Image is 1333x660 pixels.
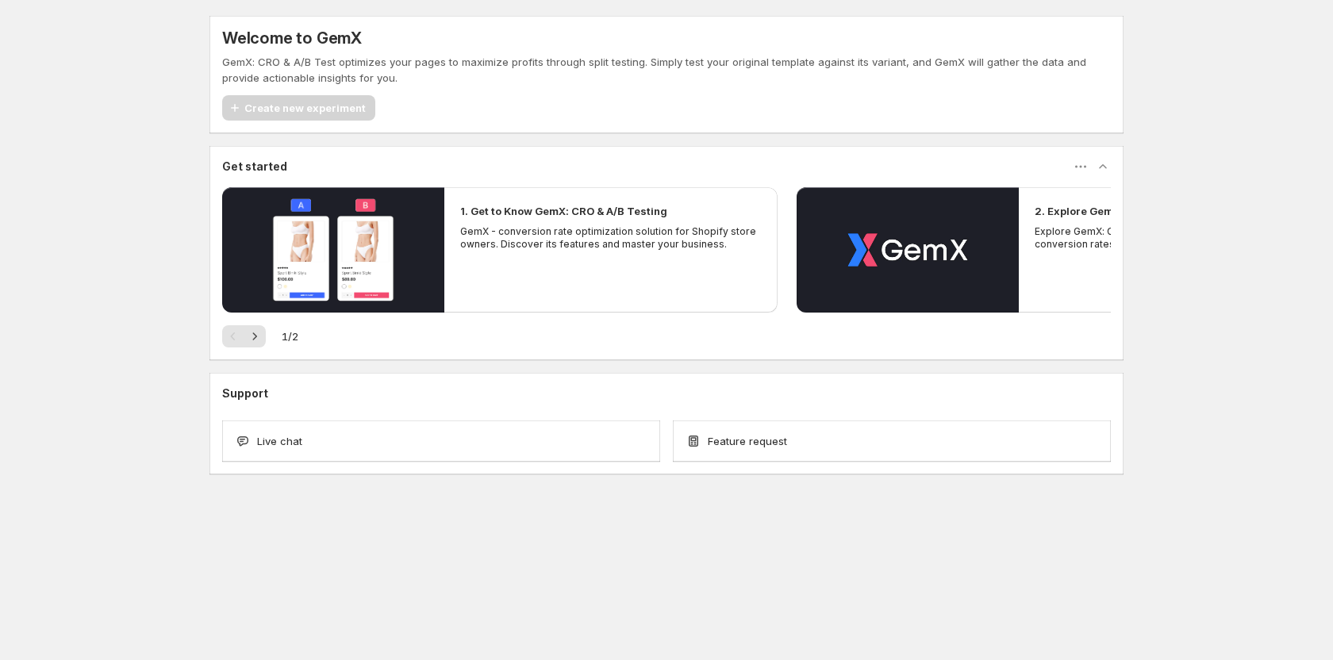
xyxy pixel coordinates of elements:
p: GemX: CRO & A/B Test optimizes your pages to maximize profits through split testing. Simply test ... [222,54,1111,86]
button: Play video [797,187,1019,313]
span: Live chat [257,433,302,449]
h5: Welcome to GemX [222,29,362,48]
h3: Get started [222,159,287,175]
span: Feature request [708,433,787,449]
span: 1 / 2 [282,328,298,344]
button: Play video [222,187,444,313]
h3: Support [222,386,268,401]
button: Next [244,325,266,347]
p: GemX - conversion rate optimization solution for Shopify store owners. Discover its features and ... [460,225,762,251]
h2: 2. Explore GemX: CRO & A/B Testing Use Cases [1035,203,1281,219]
h2: 1. Get to Know GemX: CRO & A/B Testing [460,203,667,219]
nav: Pagination [222,325,266,347]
